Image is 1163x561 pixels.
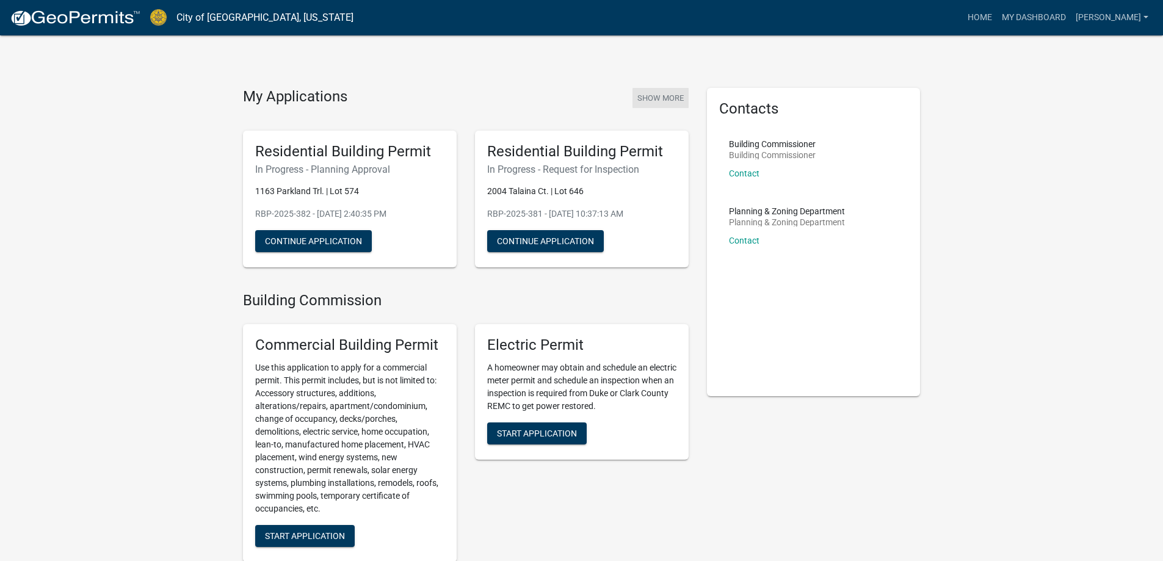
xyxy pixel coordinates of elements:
[255,143,444,161] h5: Residential Building Permit
[729,140,816,148] p: Building Commissioner
[997,6,1071,29] a: My Dashboard
[243,292,689,309] h4: Building Commission
[150,9,167,26] img: City of Jeffersonville, Indiana
[265,531,345,541] span: Start Application
[176,7,353,28] a: City of [GEOGRAPHIC_DATA], [US_STATE]
[255,361,444,515] p: Use this application to apply for a commercial permit. This permit includes, but is not limited t...
[487,361,676,413] p: A homeowner may obtain and schedule an electric meter permit and schedule an inspection when an i...
[487,336,676,354] h5: Electric Permit
[487,185,676,198] p: 2004 Talaina Ct. | Lot 646
[729,218,845,226] p: Planning & Zoning Department
[243,88,347,106] h4: My Applications
[487,164,676,175] h6: In Progress - Request for Inspection
[1071,6,1153,29] a: [PERSON_NAME]
[487,422,587,444] button: Start Application
[729,168,759,178] a: Contact
[487,143,676,161] h5: Residential Building Permit
[632,88,689,108] button: Show More
[255,164,444,175] h6: In Progress - Planning Approval
[487,208,676,220] p: RBP-2025-381 - [DATE] 10:37:13 AM
[729,151,816,159] p: Building Commissioner
[487,230,604,252] button: Continue Application
[497,429,577,438] span: Start Application
[719,100,908,118] h5: Contacts
[255,185,444,198] p: 1163 Parkland Trl. | Lot 574
[255,230,372,252] button: Continue Application
[255,525,355,547] button: Start Application
[729,207,845,215] p: Planning & Zoning Department
[963,6,997,29] a: Home
[255,336,444,354] h5: Commercial Building Permit
[729,236,759,245] a: Contact
[255,208,444,220] p: RBP-2025-382 - [DATE] 2:40:35 PM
